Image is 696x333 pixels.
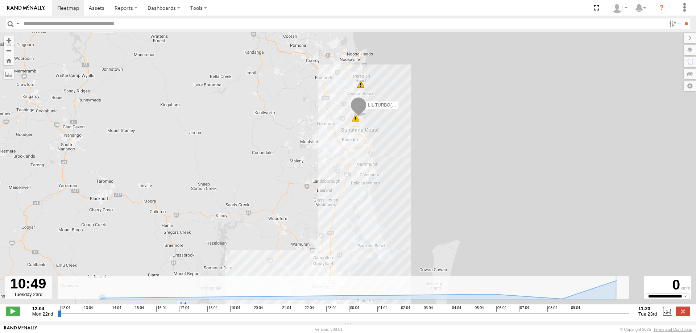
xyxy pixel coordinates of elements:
span: 04:04 [451,306,461,312]
span: 03:04 [423,306,433,312]
span: Mon 22nd Sep 2025 [32,311,53,317]
span: 12:04 [60,306,70,312]
span: 19:04 [230,306,240,312]
strong: 12:04 [32,306,53,311]
span: 20:04 [253,306,263,312]
button: Zoom Home [4,55,14,65]
a: Terms and Conditions [654,327,692,332]
div: Version: 308.01 [315,327,343,332]
span: 14:04 [111,306,121,312]
span: Tue 23rd Sep 2025 [638,311,657,317]
span: 15:04 [134,306,144,312]
div: © Copyright 2025 - [620,327,692,332]
span: 07:04 [519,306,529,312]
label: Measure [4,69,14,79]
span: 13:04 [83,306,93,312]
label: Close [676,307,690,316]
span: 02:04 [400,306,410,312]
span: 17:04 [179,306,189,312]
strong: 11:23 [638,306,657,311]
div: Laura Van Bruggen [609,3,630,13]
span: 08:04 [547,306,558,312]
button: Zoom out [4,45,14,55]
img: rand-logo.svg [7,5,45,11]
button: Zoom in [4,36,14,45]
label: Play/Stop [6,307,20,316]
span: 01:04 [377,306,388,312]
span: 23:04 [326,306,336,312]
span: 05:04 [474,306,484,312]
span: 16:04 [156,306,166,312]
span: 00:04 [349,306,359,312]
span: 22:04 [304,306,314,312]
span: 06:04 [496,306,506,312]
a: Visit our Website [4,326,37,333]
span: 18:04 [207,306,217,312]
span: 21:04 [281,306,291,312]
i: ? [656,2,667,14]
label: Map Settings [684,81,696,91]
label: Search Query [15,18,21,29]
div: 0 [645,277,690,293]
span: LIL TURBO(SMALL TRUCK) [368,103,423,108]
label: Search Filter Options [666,18,682,29]
span: 09:04 [570,306,580,312]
